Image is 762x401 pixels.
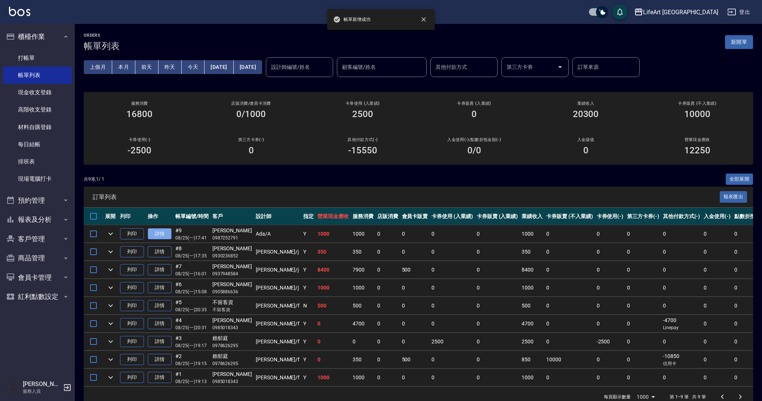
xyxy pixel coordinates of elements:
td: #4 [173,315,211,333]
th: 指定 [301,208,316,225]
td: 0 [430,297,475,315]
td: 0 [702,315,732,333]
td: 0 [316,315,351,333]
td: 1000 [316,225,351,243]
button: 列印 [120,372,144,383]
td: 0 [595,351,626,368]
p: 0978626295 [212,360,252,367]
td: Y [301,351,316,368]
td: Y [301,333,316,351]
th: 卡券使用(-) [595,208,626,225]
td: 0 [595,369,626,386]
p: 不留客資 [212,306,252,313]
p: 0905886636 [212,288,252,295]
h3: 0 [583,145,589,156]
p: 08/25 (一) 19:15 [175,360,209,367]
td: 350 [351,351,375,368]
td: 0 [375,333,400,351]
td: Y [301,261,316,279]
th: 操作 [146,208,173,225]
button: expand row [105,318,116,329]
th: 卡券販賣 (入業績) [475,208,520,225]
a: 詳情 [148,300,172,312]
p: 0978626295 [212,342,252,349]
button: 前天 [135,60,159,74]
button: 櫃檯作業 [3,27,72,46]
td: 0 [661,261,702,279]
td: 1000 [520,225,544,243]
td: 0 [400,225,430,243]
td: Ada /A [254,225,301,243]
h3: 20300 [573,109,599,119]
th: 帳單編號/時間 [173,208,211,225]
button: 上個月 [84,60,112,74]
td: 0 [595,279,626,297]
th: 客戶 [211,208,254,225]
td: -4700 [661,315,702,333]
td: 0 [702,297,732,315]
td: Y [301,369,316,386]
div: 賴郁庭 [212,352,252,360]
p: 0987252791 [212,235,252,241]
td: 0 [475,243,520,261]
td: 1000 [351,369,375,386]
button: expand row [105,354,116,365]
p: 08/25 (一) 20:35 [175,306,209,313]
td: 0 [375,243,400,261]
td: 0 [661,225,702,243]
td: #5 [173,297,211,315]
button: close [415,11,432,28]
th: 服務消費 [351,208,375,225]
h3: -15550 [348,145,377,156]
button: 紅利點數設定 [3,287,72,306]
button: 報表匯出 [720,191,747,203]
td: 0 [625,315,661,333]
td: 0 [375,261,400,279]
td: 0 [595,297,626,315]
td: 0 [375,297,400,315]
td: 0 [475,279,520,297]
div: [PERSON_NAME] [212,245,252,252]
a: 現金收支登錄 [3,84,72,101]
h2: ORDERS [84,33,120,38]
td: #3 [173,333,211,351]
td: 350 [520,243,544,261]
a: 每日結帳 [3,136,72,153]
span: 帳單新增成功 [333,16,371,23]
td: [PERSON_NAME] /j [254,279,301,297]
button: expand row [105,246,116,257]
td: #9 [173,225,211,243]
p: 0985018343 [212,324,252,331]
button: 客戶管理 [3,229,72,249]
div: [PERSON_NAME] [212,370,252,378]
td: #7 [173,261,211,279]
td: 0 [625,279,661,297]
p: 0937948584 [212,270,252,277]
td: 0 [661,243,702,261]
p: 第 1–9 筆 共 9 筆 [670,394,706,400]
th: 第三方卡券(-) [625,208,661,225]
th: 入金使用(-) [702,208,732,225]
td: 0 [400,333,430,351]
img: Logo [9,7,30,16]
td: 0 [544,369,594,386]
td: Y [301,243,316,261]
td: 10000 [544,351,594,368]
img: Person [6,380,21,395]
td: 350 [316,243,351,261]
button: [DATE] [205,60,233,74]
button: 報表及分析 [3,210,72,229]
td: 0 [702,333,732,351]
td: 0 [400,279,430,297]
td: 0 [430,315,475,333]
td: [PERSON_NAME] /f [254,369,301,386]
td: Y [301,315,316,333]
td: 4700 [520,315,544,333]
td: [PERSON_NAME] /j [254,243,301,261]
td: 0 [400,369,430,386]
h3: 10000 [684,109,710,119]
h2: 卡券販賣 (不入業績) [651,101,744,106]
td: 0 [702,369,732,386]
td: 0 [625,225,661,243]
td: 0 [625,297,661,315]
